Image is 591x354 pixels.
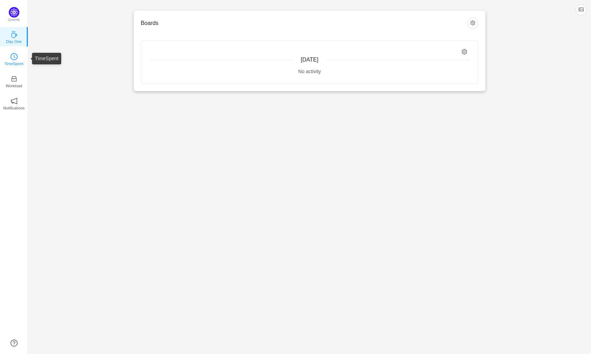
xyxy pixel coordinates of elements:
[11,33,18,40] a: icon: coffeeDay One
[462,49,468,55] i: icon: setting
[3,105,25,111] p: Notifications
[150,68,470,75] div: No activity
[141,20,467,27] h3: Boards
[11,75,18,82] i: icon: inbox
[576,4,587,15] button: icon: picture
[467,18,478,29] button: icon: setting
[11,97,18,105] i: icon: notification
[11,55,18,62] a: icon: clock-circleTimeSpent
[11,53,18,60] i: icon: clock-circle
[6,38,21,45] p: Day One
[11,31,18,38] i: icon: coffee
[6,83,22,89] p: Workload
[8,18,20,23] p: Quantify
[301,57,318,63] span: [DATE]
[11,77,18,84] a: icon: inboxWorkload
[9,7,19,18] img: Quantify
[5,61,24,67] p: TimeSpent
[11,340,18,347] a: icon: question-circle
[11,100,18,107] a: icon: notificationNotifications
